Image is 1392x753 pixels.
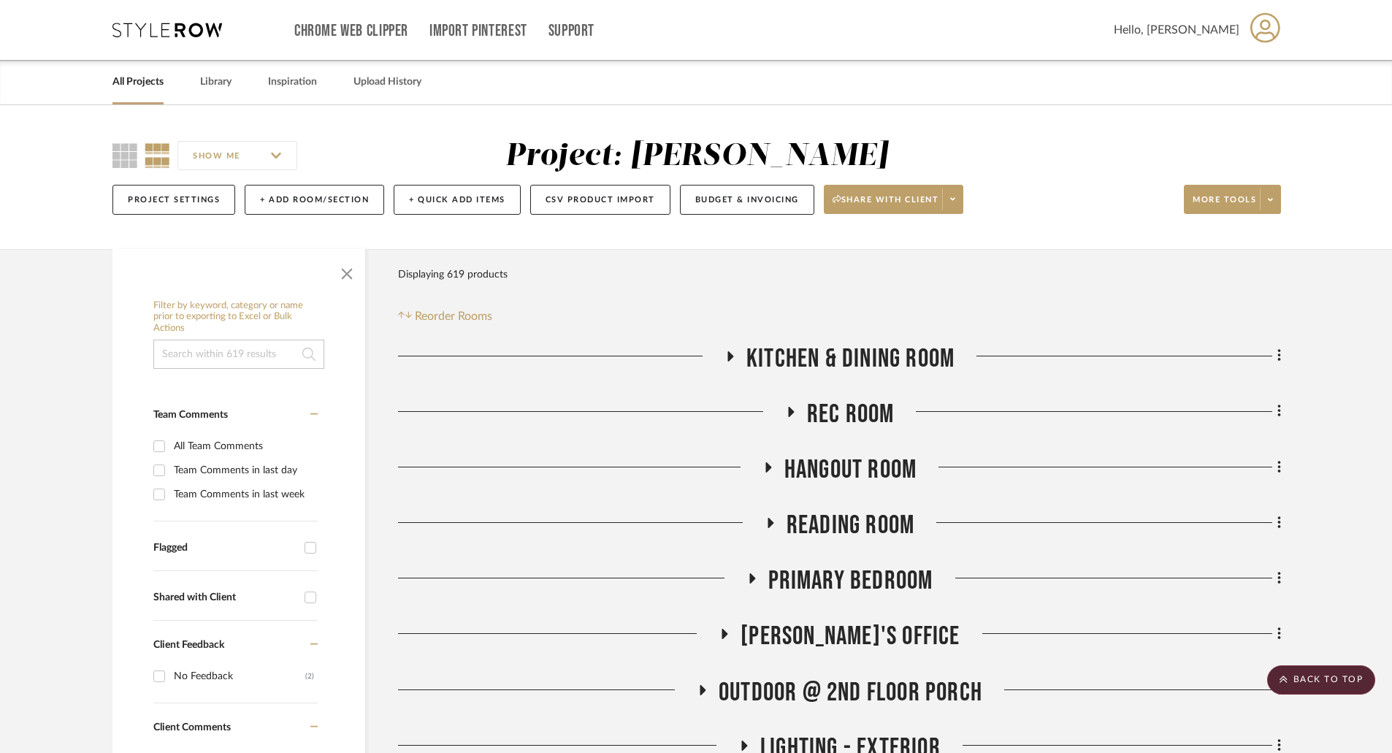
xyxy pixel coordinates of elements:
div: No Feedback [174,665,305,688]
button: Budget & Invoicing [680,185,814,215]
a: Upload History [353,72,421,92]
span: Client Feedback [153,640,224,650]
input: Search within 619 results [153,340,324,369]
button: Close [332,256,362,286]
h6: Filter by keyword, category or name prior to exporting to Excel or Bulk Actions [153,300,324,335]
div: (2) [305,665,314,688]
span: Client Comments [153,722,231,733]
span: Hello, [PERSON_NAME] [1114,21,1239,39]
button: More tools [1184,185,1281,214]
span: Team Comments [153,410,228,420]
button: Share with client [824,185,964,214]
button: Project Settings [112,185,235,215]
div: Displaying 619 products [398,260,508,289]
button: + Quick Add Items [394,185,521,215]
div: Flagged [153,542,297,554]
span: Hangout Room [784,454,917,486]
button: CSV Product Import [530,185,670,215]
scroll-to-top-button: BACK TO TOP [1267,665,1375,695]
div: Shared with Client [153,592,297,604]
div: Project: [PERSON_NAME] [505,141,888,172]
span: [PERSON_NAME]'s Office [741,621,960,652]
span: Reading Room [787,510,914,541]
a: Support [548,25,594,37]
div: Team Comments in last day [174,459,314,482]
div: All Team Comments [174,435,314,458]
div: Team Comments in last week [174,483,314,506]
a: Inspiration [268,72,317,92]
span: OUTDOOR @ 2ND FLOOR PORCH [719,677,982,708]
span: Reorder Rooms [415,307,492,325]
span: Primary Bedroom [768,565,933,597]
a: Chrome Web Clipper [294,25,408,37]
a: Library [200,72,232,92]
a: All Projects [112,72,164,92]
button: + Add Room/Section [245,185,384,215]
span: Share with client [833,194,939,216]
button: Reorder Rooms [398,307,492,325]
a: Import Pinterest [429,25,527,37]
span: Kitchen & Dining Room [746,343,955,375]
span: Rec Room [807,399,895,430]
span: More tools [1193,194,1256,216]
